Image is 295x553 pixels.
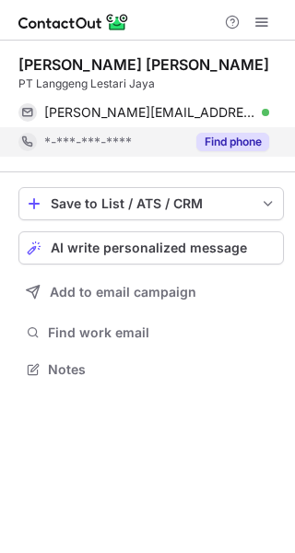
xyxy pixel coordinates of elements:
span: Notes [48,361,277,378]
div: [PERSON_NAME] [PERSON_NAME] [18,55,269,74]
div: PT Langgeng Lestari Jaya [18,76,284,92]
button: Notes [18,357,284,382]
button: Add to email campaign [18,276,284,309]
div: Save to List / ATS / CRM [51,196,252,211]
button: save-profile-one-click [18,187,284,220]
span: Add to email campaign [50,285,196,300]
span: AI write personalized message [51,241,247,255]
img: ContactOut v5.3.10 [18,11,129,33]
span: Find work email [48,324,277,341]
span: [PERSON_NAME][EMAIL_ADDRESS][DOMAIN_NAME] [44,104,255,121]
button: Find work email [18,320,284,346]
button: AI write personalized message [18,231,284,265]
button: Reveal Button [196,133,269,151]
